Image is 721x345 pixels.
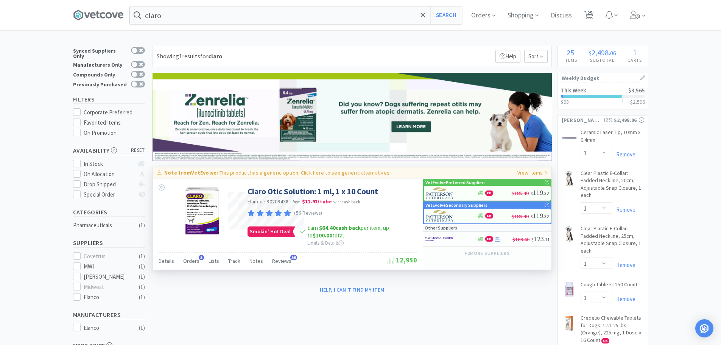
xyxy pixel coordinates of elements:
img: f852c1ed6d9f4adcbdebdb1d7768da52_475966.png [178,186,227,236]
div: Covetrus [84,252,131,261]
div: Pharmaceuticals [73,221,134,230]
span: 5 [199,255,204,260]
span: . 32 [543,190,549,196]
div: ( 1 ) [139,323,145,333]
div: Showing 1 results [157,52,223,61]
h2: This Week [561,87,586,93]
div: Manufacturers Only [73,61,127,67]
span: 119 [531,211,549,220]
div: . [583,49,622,56]
a: Remove [612,261,635,269]
button: Help, I can't find my item [315,283,389,296]
img: f6b2451649754179b5b4e0c70c3f7cb0_2.png [425,233,453,245]
div: In Stock [84,159,134,169]
div: Drop Shipped [84,180,134,189]
a: Discuss [548,12,575,19]
span: ( 25 ) [603,116,614,124]
span: with cash back [333,199,360,205]
h5: Filters [73,95,145,104]
h5: Suppliers [73,239,145,247]
span: · [290,198,291,205]
span: Notes [249,258,263,264]
strong: $11.93 / tube [302,198,332,205]
span: $ [531,214,533,219]
a: Remove [612,295,635,303]
div: [PERSON_NAME] [84,272,131,281]
div: ( 1 ) [139,293,145,302]
span: 12,950 [388,256,417,264]
a: Clear Plastic E-Collar: Padded Neckline, 25cm, Adjustable Snap Closure, 1 each [581,225,644,258]
span: $189.40 [512,213,529,220]
div: Corporate Preferred [84,108,145,117]
img: ee2320a5c1864006a769ee492a0b1098_68487.jpeg [562,282,577,297]
div: ( 1 ) [139,221,145,230]
span: $100.00 [313,232,332,239]
span: 2,498 [592,48,609,57]
div: ( 1 ) [139,252,145,261]
span: $ [589,49,592,57]
div: On Allocation [84,170,134,179]
a: Clear Plastic E-Collar: Padded Neckline, 20cm, Adjustable Snap Closure, 1 each [581,170,644,202]
span: $ [531,237,534,242]
p: (56 Reviews) [294,209,322,217]
div: ( 1 ) [139,262,145,271]
span: for [200,52,223,60]
strong: claro [208,52,223,60]
img: 9dc3bc3a12d047bab4b195b597769ad3_206.png [153,73,552,161]
p: Help [495,50,520,63]
a: Elanco [248,198,263,205]
img: cee7b72d2d504f2dbb2f38f78d7c6478_70739.jpeg [562,130,577,145]
div: Compounds Only [73,71,127,77]
span: $ [531,190,533,196]
div: Open Intercom Messenger [695,319,713,337]
span: from [293,199,301,205]
a: Ceramic Laser Tip, 10mm x 0.4mm [581,129,644,147]
span: CB [486,214,493,218]
a: Claro Otic Solution: 1 ml, 1 x 10 Count [248,186,378,197]
span: $64.40 [319,224,336,231]
img: f5e969b455434c6296c6d81ef179fa71_3.png [426,210,454,222]
div: Previously Purchased [73,81,127,87]
p: VetEvolve Secondary Suppliers [425,201,487,209]
h4: Subtotal [583,56,622,64]
h5: Availability [73,146,145,155]
img: f5e969b455434c6296c6d81ef179fa71_3.png [426,187,454,199]
div: Elanco [84,323,131,333]
span: reset [131,147,145,155]
a: 25 [581,13,596,20]
p: VetEvolve Preferred Suppliers [425,179,486,186]
span: $189.40 [512,236,529,243]
span: Limits & Details [307,240,344,246]
span: 06 [610,49,616,57]
span: $3,565 [628,87,645,94]
span: 1 [633,48,637,57]
span: . 11 [544,237,550,242]
p: View Items [517,169,548,177]
span: Lists [209,258,219,264]
img: 35647d5d1f90422890c4cfef9b2f89a8_330550.jpeg [562,226,577,242]
span: 123 [531,234,550,243]
span: CB [486,191,493,195]
h5: Categories [73,208,145,217]
h5: Manufacturers [73,311,145,319]
span: Earn per item, up to total [307,224,389,239]
h4: Items [558,56,583,64]
div: Elanco [84,293,131,302]
span: Sort [524,50,548,63]
button: Search [430,6,462,24]
a: Cough Tablets: 250 Count [581,281,637,292]
span: Smokin' Hot Deal [248,227,293,236]
span: CB [486,237,493,241]
div: Favorited Items [84,118,145,127]
h3: $ [630,99,645,105]
div: On Promotion [84,128,145,137]
span: Reviews [272,258,291,264]
h4: Carts [622,56,648,64]
span: $98 [561,98,569,105]
a: Remove [612,206,635,213]
img: 24758a0c22174661825c42028b9065e2_233564.jpeg [562,316,577,331]
div: Synced Suppliers Only [73,47,127,59]
h1: Weekly Budget [562,73,644,83]
span: CB [602,339,609,343]
div: Midwest [84,283,131,292]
